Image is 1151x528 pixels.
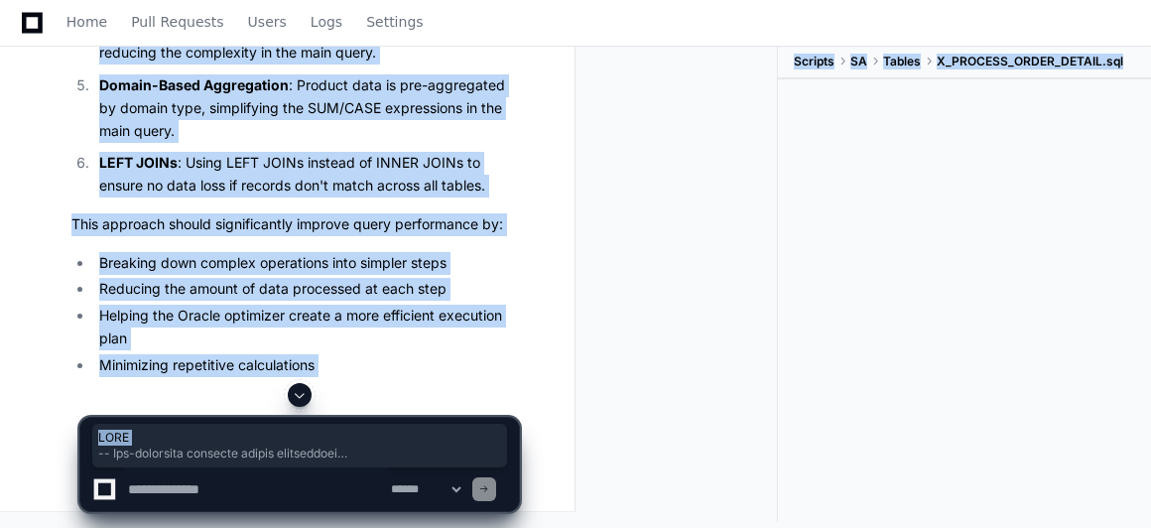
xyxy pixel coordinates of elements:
[366,16,423,28] span: Settings
[850,54,867,69] span: SA
[93,354,519,377] li: Minimizing repetitive calculations
[71,213,519,236] p: This approach should significantly improve query performance by:
[93,305,519,350] li: Helping the Oracle optimizer create a more efficient execution plan
[883,54,921,69] span: Tables
[311,16,342,28] span: Logs
[937,54,1123,69] span: X_PROCESS_ORDER_DETAIL.sql
[66,16,107,28] span: Home
[248,16,287,28] span: Users
[99,76,289,93] strong: Domain-Based Aggregation
[131,16,223,28] span: Pull Requests
[93,252,519,275] li: Breaking down complex operations into simpler steps
[98,430,501,462] span: LORE -- Ips-dolorsita consecte adipis elitseddoei tempor_inci UT ( LABORE etd_mag.a_enimadm, VEN(...
[99,154,178,171] strong: LEFT JOINs
[93,278,519,301] li: Reducing the amount of data processed at each step
[99,74,519,142] p: : Product data is pre-aggregated by domain type, simplifying the SUM/CASE expressions in the main...
[99,152,519,198] p: : Using LEFT JOINs instead of INNER JOINs to ensure no data loss if records don't match across al...
[794,54,834,69] span: Scripts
